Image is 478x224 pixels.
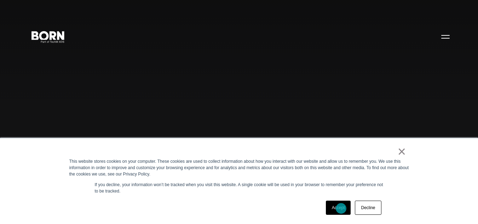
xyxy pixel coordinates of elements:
p: If you decline, your information won’t be tracked when you visit this website. A single cookie wi... [95,182,384,194]
button: Open [437,29,454,44]
a: Decline [355,201,381,215]
div: This website stores cookies on your computer. These cookies are used to collect information about... [69,158,409,177]
a: Accept [326,201,351,215]
a: × [398,148,406,155]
